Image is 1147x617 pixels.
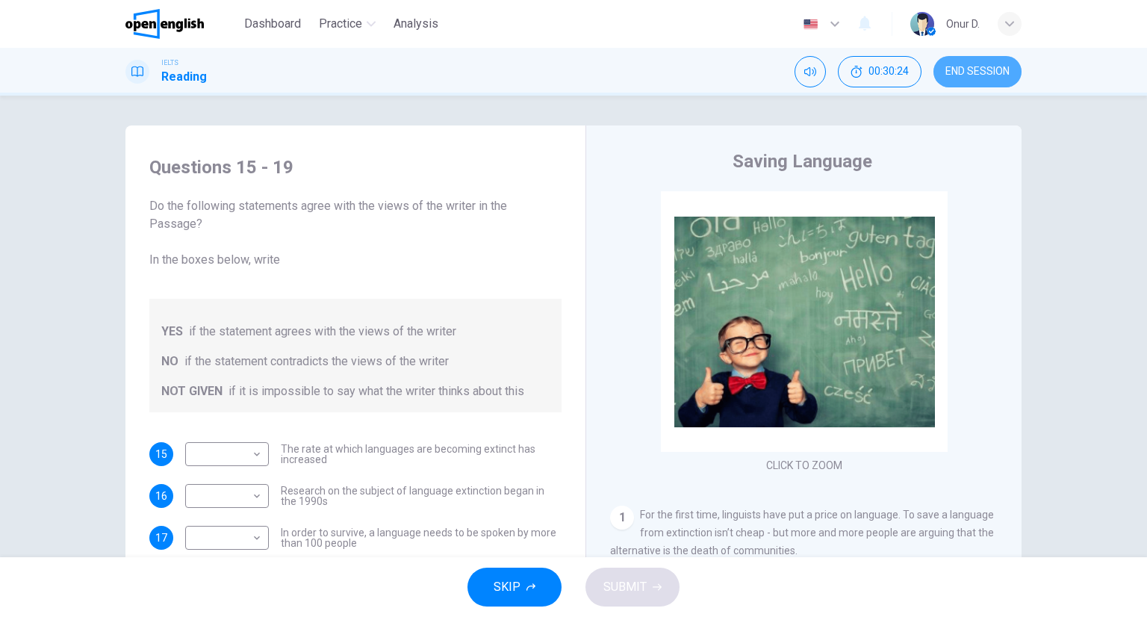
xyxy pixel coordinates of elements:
[394,15,438,33] span: Analysis
[795,56,826,87] div: Mute
[838,56,921,87] div: Hide
[155,449,167,459] span: 15
[910,12,934,36] img: Profile picture
[125,9,238,39] a: OpenEnglish logo
[933,56,1022,87] button: END SESSION
[155,533,167,543] span: 17
[149,155,562,179] h4: Questions 15 - 19
[467,568,562,607] button: SKIP
[610,509,994,556] span: For the first time, linguists have put a price on language. To save a language from extinction is...
[281,486,562,506] span: Research on the subject of language extinction began in the 1990s
[244,15,301,33] span: Dashboard
[161,382,223,400] span: NOT GIVEN
[838,56,921,87] button: 00:30:24
[189,323,456,341] span: if the statement agrees with the views of the writer
[388,10,444,37] button: Analysis
[868,66,909,78] span: 00:30:24
[155,491,167,501] span: 16
[238,10,307,37] button: Dashboard
[281,444,562,465] span: The rate at which languages are becoming extinct has increased
[313,10,382,37] button: Practice
[610,506,634,530] div: 1
[161,353,178,370] span: NO
[184,353,449,370] span: if the statement contradicts the views of the writer
[161,323,183,341] span: YES
[733,149,872,173] h4: Saving Language
[945,66,1010,78] span: END SESSION
[229,382,524,400] span: if it is impossible to say what the writer thinks about this
[161,68,207,86] h1: Reading
[801,19,820,30] img: en
[149,197,562,269] span: Do the following statements agree with the views of the writer in the Passage? In the boxes below...
[319,15,362,33] span: Practice
[161,58,178,68] span: IELTS
[281,527,562,548] span: In order to survive, a language needs to be spoken by more than 100 people
[946,15,980,33] div: Onur D.
[125,9,204,39] img: OpenEnglish logo
[494,577,520,598] span: SKIP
